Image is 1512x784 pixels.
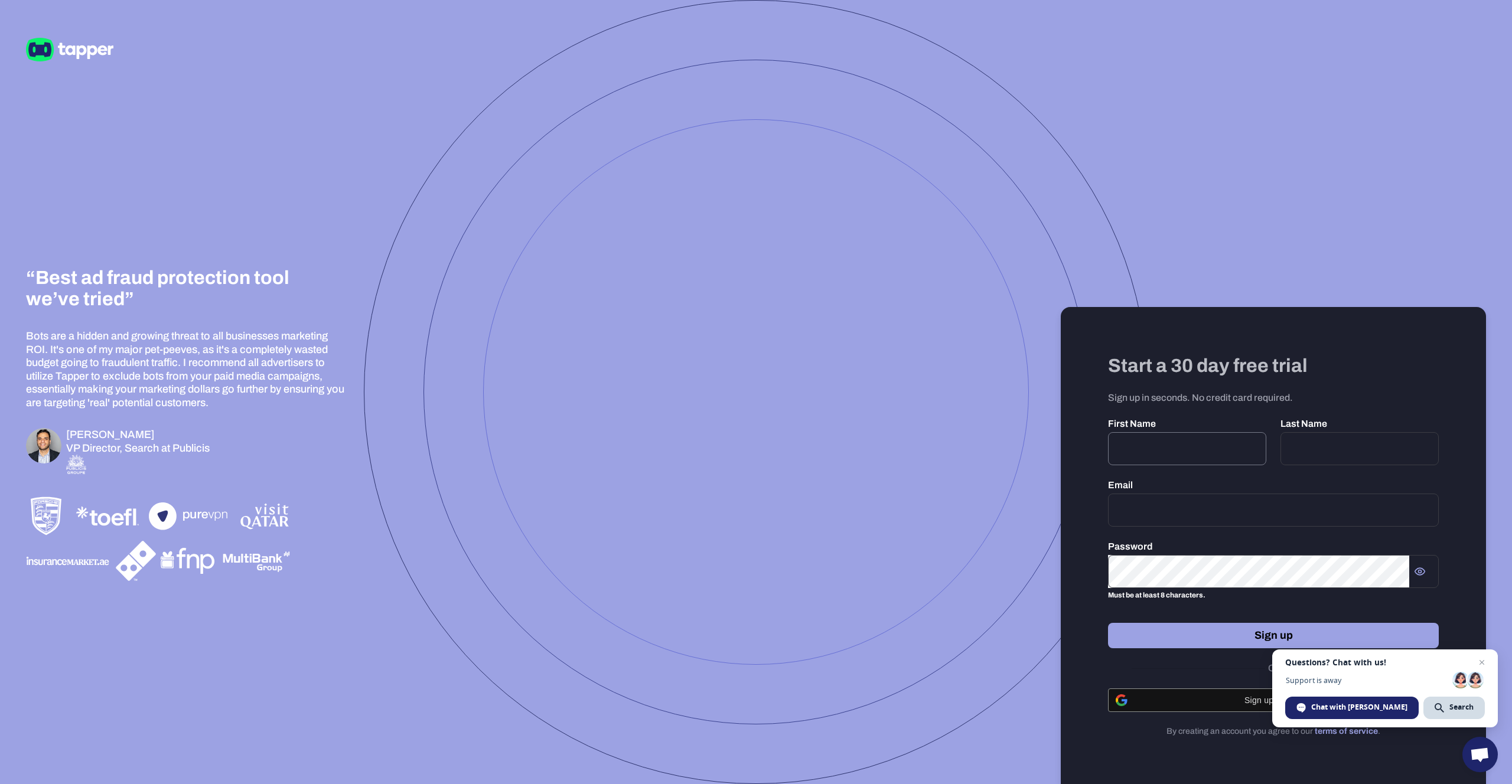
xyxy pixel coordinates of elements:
[1108,541,1439,553] p: Password
[1285,676,1448,685] span: Support is away
[1108,418,1266,430] p: First Name
[1108,479,1439,491] p: Email
[116,541,156,581] img: Dominos
[1108,354,1439,378] h3: Start a 30 day free trial
[1108,590,1439,602] p: Must be at least 8 characters.
[66,455,86,474] img: Publicis
[161,544,217,577] img: FNP
[26,553,111,569] img: InsuranceMarket
[1315,727,1378,736] a: terms of service
[1285,697,1419,719] div: Chat with Tamar
[1108,623,1439,648] button: Sign up
[1311,702,1407,713] span: Chat with [PERSON_NAME]
[1108,392,1439,404] p: Sign up in seconds. No credit card required.
[1285,658,1485,667] span: Questions? Chat with us!
[1108,726,1439,737] p: By creating an account you agree to our .
[239,501,291,531] img: VisitQatar
[26,496,66,536] img: Porsche
[149,502,234,530] img: PureVPN
[66,428,210,442] h6: [PERSON_NAME]
[66,442,210,455] p: VP Director, Search at Publicis
[1135,695,1431,705] span: Sign up with Google
[26,329,347,409] p: Bots are a hidden and growing threat to all businesses marketing ROI. It's one of my major pet-pe...
[1409,561,1430,582] button: Show password
[222,546,291,576] img: Multibank
[1475,655,1489,669] span: Close chat
[1280,418,1439,430] p: Last Name
[1449,702,1474,713] span: Search
[1108,688,1439,712] button: Sign up with Google
[1462,737,1498,772] div: Open chat
[1265,662,1282,674] span: Or
[1423,697,1485,719] div: Search
[26,428,61,463] img: Omar Zahriyeh
[71,501,144,531] img: TOEFL
[26,267,295,311] h3: “Best ad fraud protection tool we’ve tried”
